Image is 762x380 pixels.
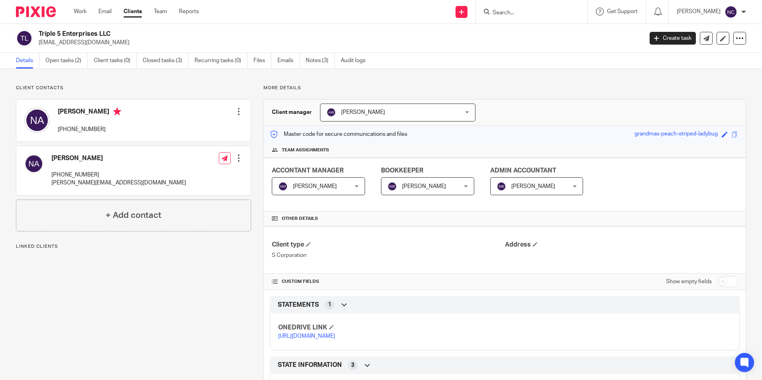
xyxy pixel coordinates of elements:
a: Emails [277,53,300,69]
img: svg%3E [24,108,50,133]
h4: ONEDRIVE LINK [278,323,505,332]
img: svg%3E [278,182,288,191]
a: Work [74,8,86,16]
h4: Client type [272,241,505,249]
a: Email [98,8,112,16]
a: Audit logs [341,53,371,69]
h3: Client manager [272,108,312,116]
p: [EMAIL_ADDRESS][DOMAIN_NAME] [39,39,638,47]
span: 1 [328,301,331,309]
p: Master code for secure communications and files [270,130,407,138]
span: ADMIN ACCOUNTANT [490,167,556,174]
span: [PERSON_NAME] [341,110,385,115]
h4: [PERSON_NAME] [58,108,121,118]
img: svg%3E [16,30,33,47]
span: 3 [351,361,354,369]
p: S Corporation [272,251,505,259]
span: STATE INFORMATION [278,361,342,369]
p: Linked clients [16,243,251,250]
h4: + Add contact [106,209,161,221]
img: svg%3E [24,154,43,173]
a: Reports [179,8,199,16]
img: svg%3E [725,6,737,18]
h4: Address [505,241,738,249]
img: svg%3E [387,182,397,191]
a: Closed tasks (3) [143,53,189,69]
p: More details [263,85,746,91]
i: Primary [113,108,121,116]
span: Team assignments [282,147,329,153]
span: ACCONTANT MANAGER [272,167,344,174]
span: Other details [282,215,318,222]
span: [PERSON_NAME] [402,184,446,189]
span: Get Support [607,9,638,14]
p: Client contacts [16,85,251,91]
p: [PHONE_NUMBER] [58,125,121,133]
a: [URL][DOMAIN_NAME] [278,333,335,339]
img: svg%3E [497,182,506,191]
a: Client tasks (0) [94,53,137,69]
a: Details [16,53,39,69]
span: [PERSON_NAME] [511,184,555,189]
p: [PERSON_NAME] [677,8,721,16]
a: Notes (3) [306,53,335,69]
h2: Triple 5 Enterprises LLC [39,30,518,38]
a: Clients [124,8,142,16]
img: svg%3E [326,108,336,117]
h4: [PERSON_NAME] [51,154,186,163]
div: grandmas-peach-striped-ladybug [634,130,718,139]
a: Create task [650,32,696,45]
h4: CUSTOM FIELDS [272,278,505,285]
a: Team [154,8,167,16]
p: [PHONE_NUMBER] [51,171,186,179]
a: Open tasks (2) [45,53,88,69]
img: Pixie [16,6,56,17]
span: BOOKKEEPER [381,167,423,174]
a: Files [253,53,271,69]
a: Recurring tasks (0) [194,53,247,69]
span: [PERSON_NAME] [293,184,337,189]
p: [PERSON_NAME][EMAIL_ADDRESS][DOMAIN_NAME] [51,179,186,187]
label: Show empty fields [666,278,712,286]
input: Search [492,10,564,17]
span: STATEMENTS [278,301,319,309]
